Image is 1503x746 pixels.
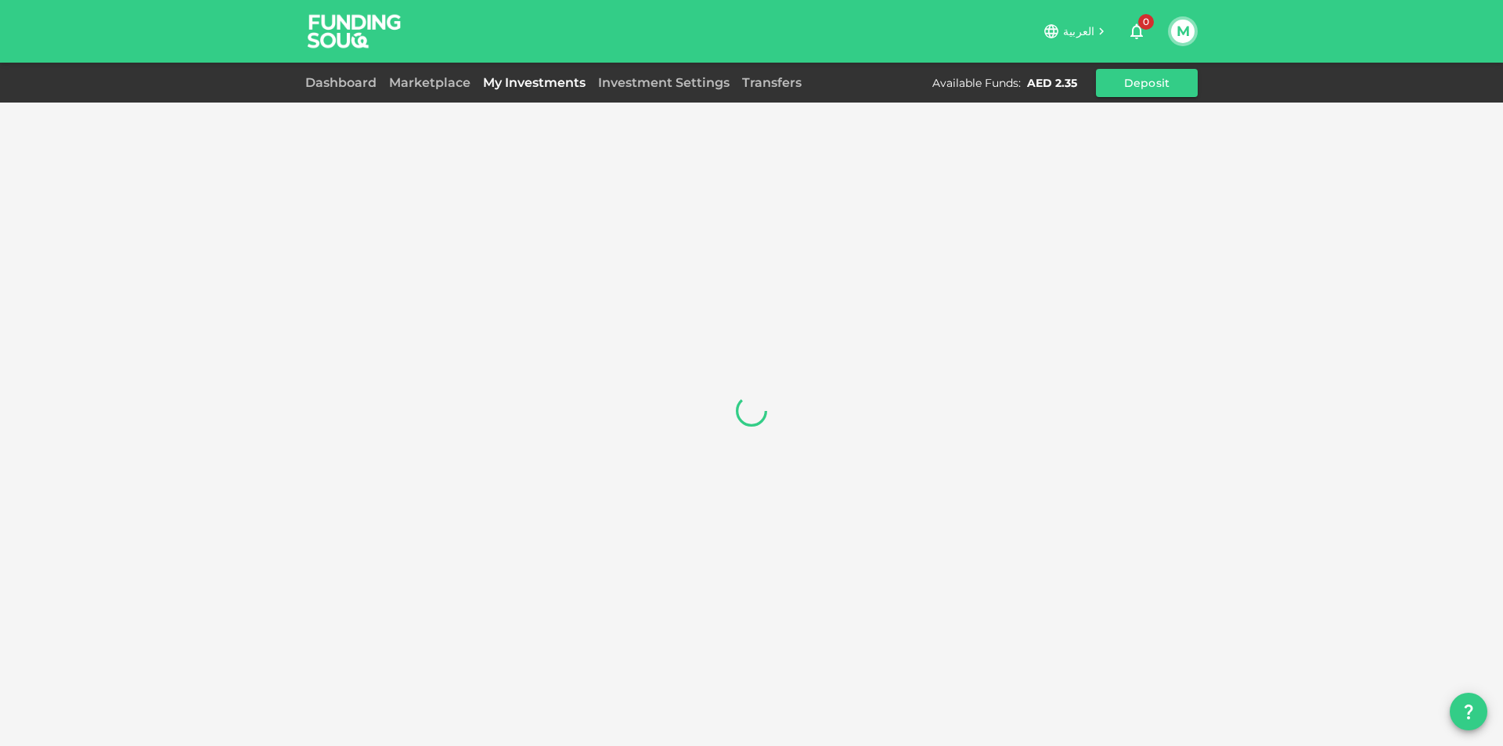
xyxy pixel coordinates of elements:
[1171,20,1195,43] button: M
[1138,14,1154,30] span: 0
[1450,693,1487,730] button: question
[1121,16,1152,47] button: 0
[736,75,808,90] a: Transfers
[1027,75,1077,91] div: AED 2.35
[383,75,477,90] a: Marketplace
[592,75,736,90] a: Investment Settings
[305,75,383,90] a: Dashboard
[477,75,592,90] a: My Investments
[1096,69,1198,97] button: Deposit
[932,75,1021,91] div: Available Funds :
[1063,24,1094,38] span: العربية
